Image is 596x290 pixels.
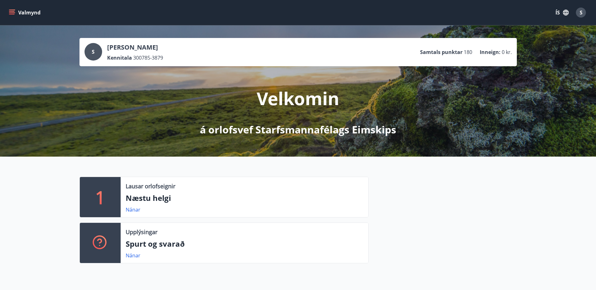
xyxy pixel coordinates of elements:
[573,5,588,20] button: S
[126,206,140,213] a: Nánar
[552,7,572,18] button: ÍS
[8,7,43,18] button: menu
[126,228,157,236] p: Upplýsingar
[200,123,396,137] p: á orlofsvef Starfsmannafélags Eimskips
[420,49,462,56] p: Samtals punktar
[257,86,339,110] p: Velkomin
[107,43,163,52] p: [PERSON_NAME]
[107,54,132,61] p: Kennitala
[480,49,500,56] p: Inneign :
[464,49,472,56] span: 180
[126,182,175,190] p: Lausar orlofseignir
[580,9,582,16] span: S
[133,54,163,61] span: 300785-3879
[95,185,105,209] p: 1
[126,239,363,249] p: Spurt og svarað
[502,49,512,56] span: 0 kr.
[92,48,95,55] span: S
[126,252,140,259] a: Nánar
[126,193,363,203] p: Næstu helgi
